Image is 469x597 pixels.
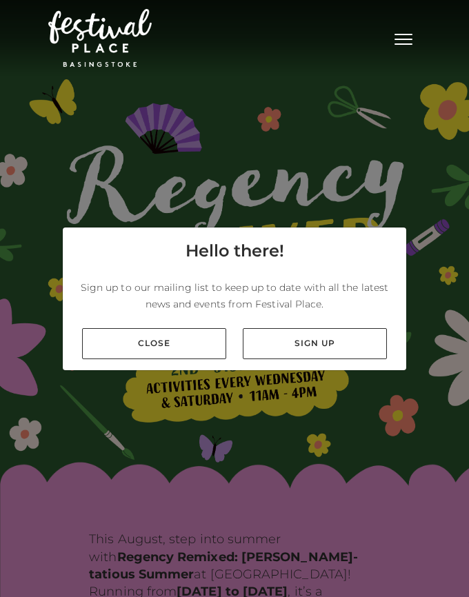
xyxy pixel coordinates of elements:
[386,28,421,48] button: Toggle navigation
[74,279,395,312] p: Sign up to our mailing list to keep up to date with all the latest news and events from Festival ...
[186,239,284,263] h4: Hello there!
[243,328,387,359] a: Sign up
[48,9,152,67] img: Festival Place Logo
[82,328,226,359] a: Close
